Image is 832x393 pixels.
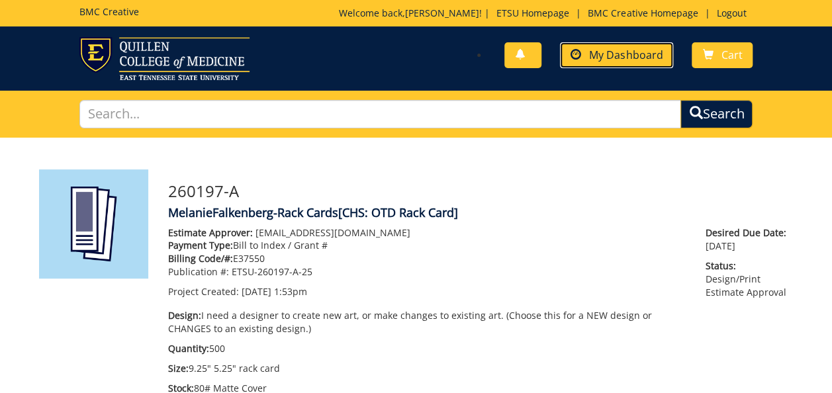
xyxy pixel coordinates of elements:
p: I need a designer to create new art, or make changes to existing art. (Choose this for a NEW desi... [168,309,686,335]
h5: BMC Creative [79,7,139,17]
p: Welcome back, ! | | | [339,7,753,20]
span: Quantity: [168,342,209,355]
span: Estimate Approver: [168,226,253,239]
span: Billing Code/#: [168,252,233,265]
span: Desired Due Date: [706,226,793,240]
h3: 260197-A [168,183,794,200]
p: E37550 [168,252,686,265]
span: [CHS: OTD Rack Card] [338,204,458,220]
p: [EMAIL_ADDRESS][DOMAIN_NAME] [168,226,686,240]
a: My Dashboard [560,42,673,68]
span: [DATE] 1:53pm [242,285,307,298]
a: [PERSON_NAME] [405,7,479,19]
span: Publication #: [168,265,229,278]
a: Cart [692,42,753,68]
img: ETSU logo [79,37,250,80]
p: Bill to Index / Grant # [168,239,686,252]
span: My Dashboard [589,48,663,62]
p: Design/Print Estimate Approval [706,259,793,299]
h4: MelanieFalkenberg-Rack Cards [168,206,794,220]
span: ETSU-260197-A-25 [232,265,312,278]
span: Payment Type: [168,239,233,251]
a: ETSU Homepage [490,7,576,19]
img: Product featured image [39,169,148,279]
span: Project Created: [168,285,239,298]
p: 500 [168,342,686,355]
button: Search [680,100,753,128]
input: Search... [79,100,682,128]
p: 9.25" 5.25" rack card [168,362,686,375]
span: Cart [721,48,742,62]
a: Logout [710,7,753,19]
a: BMC Creative Homepage [581,7,704,19]
span: Design: [168,309,201,322]
p: [DATE] [706,226,793,253]
span: Size: [168,362,189,374]
span: Status: [706,259,793,273]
